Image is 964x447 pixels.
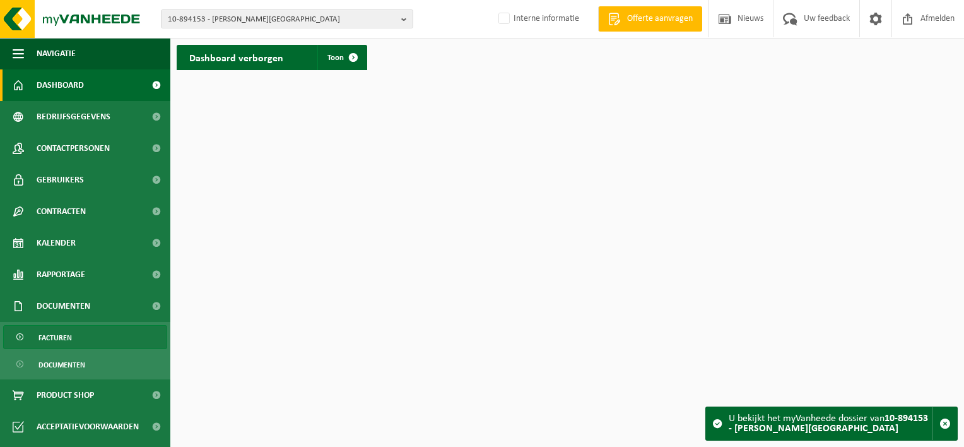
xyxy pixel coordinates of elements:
span: Rapportage [37,259,85,290]
strong: 10-894153 - [PERSON_NAME][GEOGRAPHIC_DATA] [729,414,928,434]
span: Offerte aanvragen [624,13,696,25]
label: Interne informatie [496,9,579,28]
div: U bekijkt het myVanheede dossier van [729,407,932,440]
span: Navigatie [37,38,76,69]
span: 10-894153 - [PERSON_NAME][GEOGRAPHIC_DATA] [168,10,396,29]
h2: Dashboard verborgen [177,45,296,69]
span: Acceptatievoorwaarden [37,411,139,443]
span: Documenten [37,290,90,322]
a: Toon [317,45,366,70]
span: Gebruikers [37,164,84,196]
span: Toon [327,54,344,62]
span: Dashboard [37,69,84,101]
button: 10-894153 - [PERSON_NAME][GEOGRAPHIC_DATA] [161,9,413,28]
span: Kalender [37,227,76,259]
span: Facturen [38,326,72,350]
span: Contracten [37,196,86,227]
span: Documenten [38,353,85,377]
a: Facturen [3,325,167,349]
span: Bedrijfsgegevens [37,101,110,133]
a: Offerte aanvragen [598,6,702,32]
span: Contactpersonen [37,133,110,164]
a: Documenten [3,352,167,376]
span: Product Shop [37,379,94,411]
